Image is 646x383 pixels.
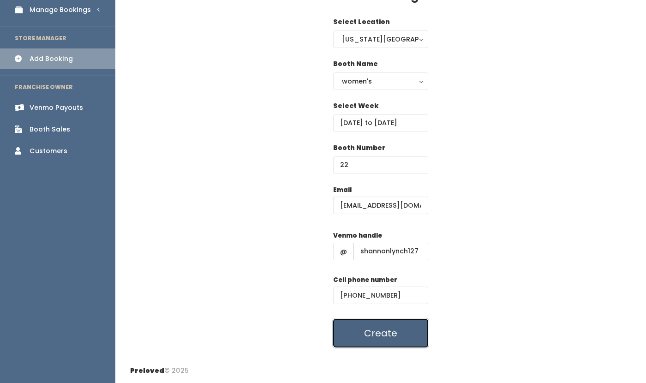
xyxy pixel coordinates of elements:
button: women's [333,72,428,90]
label: Booth Name [333,59,378,69]
label: Cell phone number [333,275,397,285]
div: Manage Bookings [30,5,91,15]
input: @ . [333,197,428,214]
label: Select Week [333,101,378,111]
div: Add Booking [30,54,73,64]
div: Venmo Payouts [30,103,83,113]
input: Booth Number [333,156,428,174]
div: Customers [30,146,67,156]
input: Select week [333,114,428,132]
label: Select Location [333,17,390,27]
label: Email [333,186,352,195]
label: Venmo handle [333,231,382,240]
input: (___) ___-____ [333,287,428,304]
div: [US_STATE][GEOGRAPHIC_DATA] [342,34,419,44]
button: Create [333,319,428,347]
span: Preloved [130,366,164,375]
div: © 2025 [130,359,189,376]
label: Booth Number [333,143,385,153]
div: Booth Sales [30,125,70,134]
span: @ [333,243,354,260]
button: [US_STATE][GEOGRAPHIC_DATA] [333,30,428,48]
div: women's [342,76,419,86]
